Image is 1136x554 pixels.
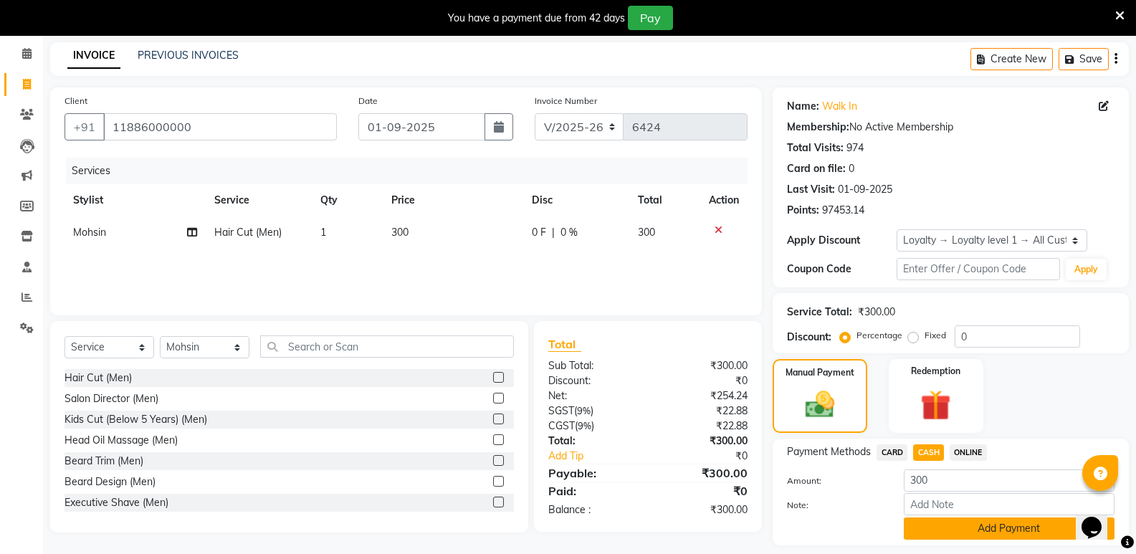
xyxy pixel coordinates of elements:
[65,454,143,469] div: Beard Trim (Men)
[904,469,1114,492] input: Amount
[538,502,648,517] div: Balance :
[577,405,591,416] span: 9%
[787,140,844,156] div: Total Visits:
[846,140,864,156] div: 974
[911,386,960,424] img: _gift.svg
[65,95,87,108] label: Client
[65,391,158,406] div: Salon Director (Men)
[535,95,597,108] label: Invoice Number
[911,365,960,378] label: Redemption
[538,482,648,500] div: Paid:
[648,482,758,500] div: ₹0
[628,6,673,30] button: Pay
[65,113,105,140] button: +91
[538,358,648,373] div: Sub Total:
[925,329,946,342] label: Fixed
[904,493,1114,515] input: Add Note
[638,226,655,239] span: 300
[548,337,581,352] span: Total
[970,48,1053,70] button: Create New
[787,233,896,248] div: Apply Discount
[786,366,854,379] label: Manual Payment
[648,419,758,434] div: ₹22.88
[538,373,648,388] div: Discount:
[548,404,574,417] span: SGST
[787,182,835,197] div: Last Visit:
[1076,497,1122,540] iframe: chat widget
[787,444,871,459] span: Payment Methods
[538,403,648,419] div: ( )
[849,161,854,176] div: 0
[538,449,667,464] a: Add Tip
[65,371,132,386] div: Hair Cut (Men)
[538,388,648,403] div: Net:
[877,444,907,461] span: CARD
[66,158,758,184] div: Services
[532,225,546,240] span: 0 F
[858,305,895,320] div: ₹300.00
[787,203,819,218] div: Points:
[787,262,896,277] div: Coupon Code
[538,419,648,434] div: ( )
[312,184,383,216] th: Qty
[358,95,378,108] label: Date
[103,113,337,140] input: Search by Name/Mobile/Email/Code
[787,120,1114,135] div: No Active Membership
[391,226,409,239] span: 300
[65,474,156,489] div: Beard Design (Men)
[560,225,578,240] span: 0 %
[776,474,892,487] label: Amount:
[523,184,629,216] th: Disc
[787,120,849,135] div: Membership:
[1066,259,1107,280] button: Apply
[548,419,575,432] span: CGST
[700,184,748,216] th: Action
[138,49,239,62] a: PREVIOUS INVOICES
[822,203,864,218] div: 97453.14
[260,335,514,358] input: Search or Scan
[214,226,282,239] span: Hair Cut (Men)
[629,184,700,216] th: Total
[73,226,106,239] span: Mohsin
[897,258,1060,280] input: Enter Offer / Coupon Code
[206,184,312,216] th: Service
[787,305,852,320] div: Service Total:
[648,388,758,403] div: ₹254.24
[538,434,648,449] div: Total:
[67,43,120,69] a: INVOICE
[65,495,168,510] div: Executive Shave (Men)
[648,464,758,482] div: ₹300.00
[787,161,846,176] div: Card on file:
[65,433,178,448] div: Head Oil Massage (Men)
[856,329,902,342] label: Percentage
[667,449,758,464] div: ₹0
[648,358,758,373] div: ₹300.00
[648,502,758,517] div: ₹300.00
[65,412,207,427] div: Kids Cut (Below 5 Years) (Men)
[538,464,648,482] div: Payable:
[320,226,326,239] span: 1
[65,184,206,216] th: Stylist
[838,182,892,197] div: 01-09-2025
[776,499,892,512] label: Note:
[787,99,819,114] div: Name:
[787,330,831,345] div: Discount:
[383,184,524,216] th: Price
[822,99,857,114] a: Walk In
[913,444,944,461] span: CASH
[578,420,591,431] span: 9%
[1059,48,1109,70] button: Save
[796,388,844,421] img: _cash.svg
[904,517,1114,540] button: Add Payment
[448,11,625,26] div: You have a payment due from 42 days
[648,434,758,449] div: ₹300.00
[950,444,987,461] span: ONLINE
[552,225,555,240] span: |
[648,373,758,388] div: ₹0
[648,403,758,419] div: ₹22.88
